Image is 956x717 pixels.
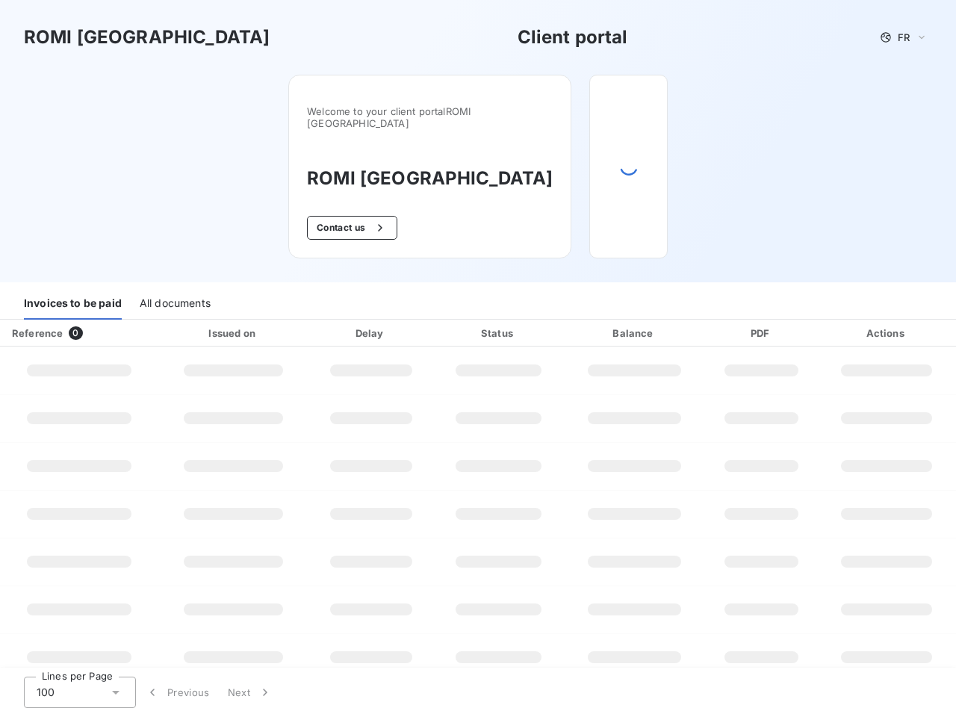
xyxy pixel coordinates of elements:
[136,677,219,708] button: Previous
[161,326,305,341] div: Issued on
[436,326,560,341] div: Status
[311,326,430,341] div: Delay
[708,326,814,341] div: PDF
[307,165,553,192] h3: ROMI [GEOGRAPHIC_DATA]
[518,24,628,51] h3: Client portal
[820,326,953,341] div: Actions
[140,288,211,320] div: All documents
[24,288,122,320] div: Invoices to be paid
[24,24,270,51] h3: ROMI [GEOGRAPHIC_DATA]
[219,677,282,708] button: Next
[898,31,910,43] span: FR
[69,326,82,340] span: 0
[567,326,703,341] div: Balance
[307,216,397,240] button: Contact us
[307,105,553,129] span: Welcome to your client portal ROMI [GEOGRAPHIC_DATA]
[37,685,55,700] span: 100
[12,327,63,339] div: Reference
